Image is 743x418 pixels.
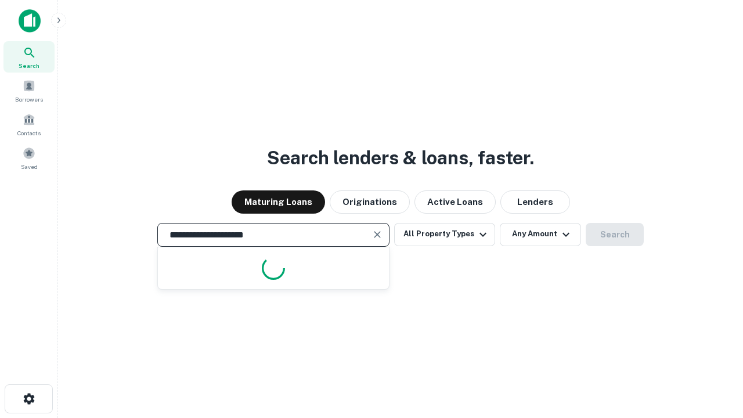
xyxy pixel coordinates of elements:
[3,41,55,73] a: Search
[3,109,55,140] a: Contacts
[15,95,43,104] span: Borrowers
[21,162,38,171] span: Saved
[19,61,39,70] span: Search
[685,325,743,381] iframe: Chat Widget
[19,9,41,33] img: capitalize-icon.png
[17,128,41,138] span: Contacts
[414,190,496,214] button: Active Loans
[330,190,410,214] button: Originations
[3,75,55,106] a: Borrowers
[369,226,385,243] button: Clear
[394,223,495,246] button: All Property Types
[232,190,325,214] button: Maturing Loans
[267,144,534,172] h3: Search lenders & loans, faster.
[500,190,570,214] button: Lenders
[500,223,581,246] button: Any Amount
[3,142,55,174] a: Saved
